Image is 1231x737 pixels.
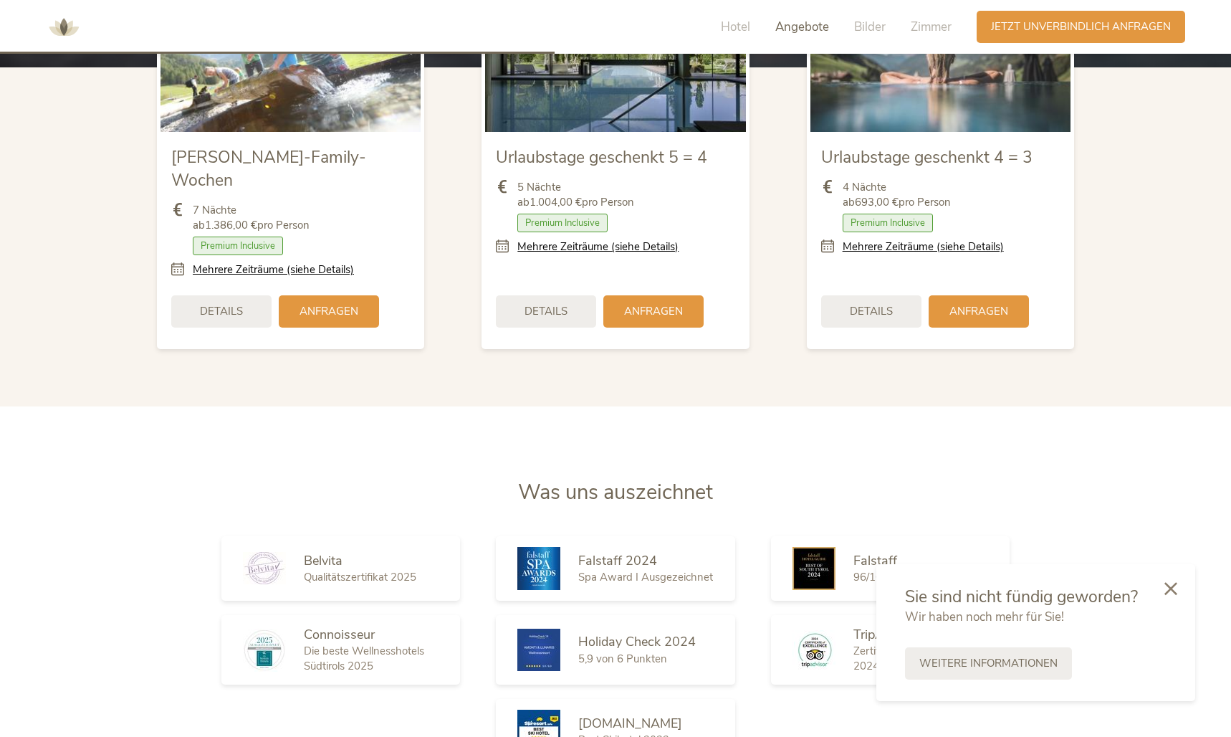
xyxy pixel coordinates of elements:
img: TripAdvisor [792,630,835,670]
img: Connoisseur [243,629,286,672]
span: Hotel [721,19,750,35]
span: Sie sind nicht fündig geworden? [905,586,1138,608]
a: Mehrere Zeiträume (siehe Details) [517,239,679,255]
span: Bilder [854,19,886,35]
span: Premium Inclusive [193,237,283,255]
span: Urlaubstage geschenkt 4 = 3 [821,146,1033,168]
span: Connoisseur [304,626,375,643]
span: Wir haben noch mehr für Sie! [905,609,1064,625]
a: Weitere Informationen [905,647,1072,680]
span: 7 Nächte ab pro Person [193,203,310,233]
span: [DOMAIN_NAME] [578,715,682,732]
img: AMONTI & LUNARIS Wellnessresort [42,6,85,49]
b: 1.386,00 € [205,218,257,232]
span: Falstaff [853,552,897,569]
span: Anfragen [624,304,683,319]
span: Anfragen [300,304,358,319]
span: Anfragen [949,304,1008,319]
span: Urlaubstage geschenkt 5 = 4 [496,146,707,168]
span: Jetzt unverbindlich anfragen [991,19,1171,34]
a: AMONTI & LUNARIS Wellnessresort [42,22,85,32]
span: 5 Nächte ab pro Person [517,180,634,210]
span: Holiday Check 2024 [578,633,696,650]
a: Mehrere Zeiträume (siehe Details) [843,239,1004,255]
span: Premium Inclusive [843,214,933,232]
span: Details [850,304,893,319]
span: 96/100 Exzellent [853,570,935,584]
span: Details [200,304,243,319]
span: Was uns auszeichnet [518,478,713,506]
img: Holiday Check 2024 [517,629,560,671]
img: Falstaff 2024 [517,547,560,590]
span: 4 Nächte ab pro Person [843,180,951,210]
span: Details [525,304,567,319]
span: Falstaff 2024 [578,552,657,569]
b: 693,00 € [855,195,899,209]
span: Die beste Wellnesshotels Südtirols 2025 [304,644,424,673]
span: Spa Award I Ausgezeichnet [578,570,713,584]
img: Falstaff [792,547,835,590]
img: Belvita [243,552,286,584]
span: TripAdvisor [853,626,919,643]
span: Premium Inclusive [517,214,608,232]
span: Zimmer [911,19,952,35]
span: 5,9 von 6 Punkten [578,652,667,666]
span: Qualitätszertifikat 2025 [304,570,416,584]
a: Mehrere Zeiträume (siehe Details) [193,262,354,277]
span: [PERSON_NAME]-Family-Wochen [171,146,366,191]
span: Angebote [775,19,829,35]
b: 1.004,00 € [530,195,582,209]
span: Belvita [304,552,343,569]
span: Weitere Informationen [919,656,1058,671]
span: Zertifikat für Exzellenz 2024 [853,644,961,673]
